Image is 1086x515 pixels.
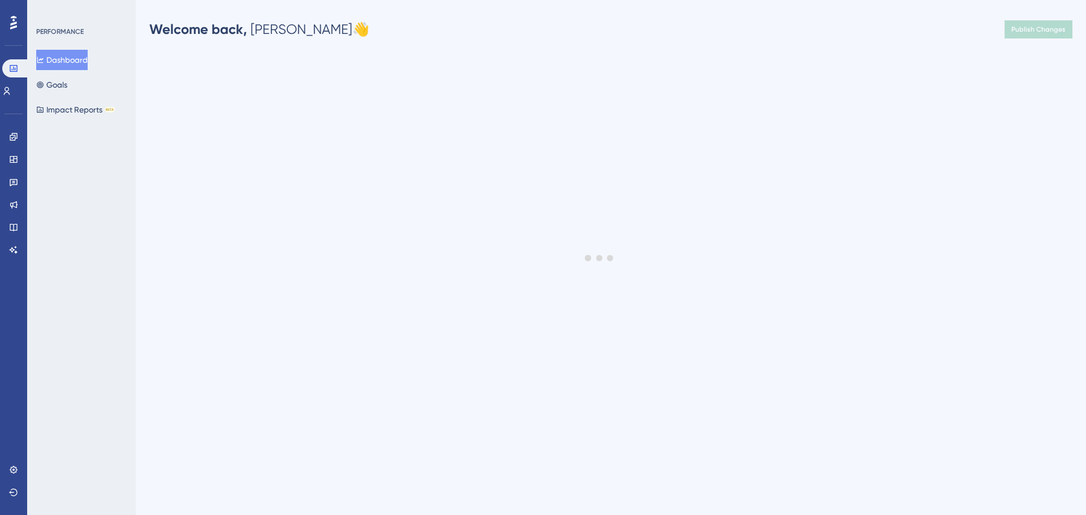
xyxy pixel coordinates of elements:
span: Welcome back, [149,21,247,37]
button: Goals [36,75,67,95]
div: [PERSON_NAME] 👋 [149,20,369,38]
button: Impact ReportsBETA [36,99,115,120]
button: Publish Changes [1005,20,1072,38]
div: PERFORMANCE [36,27,84,36]
div: BETA [105,107,115,112]
span: Publish Changes [1011,25,1066,34]
button: Dashboard [36,50,88,70]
